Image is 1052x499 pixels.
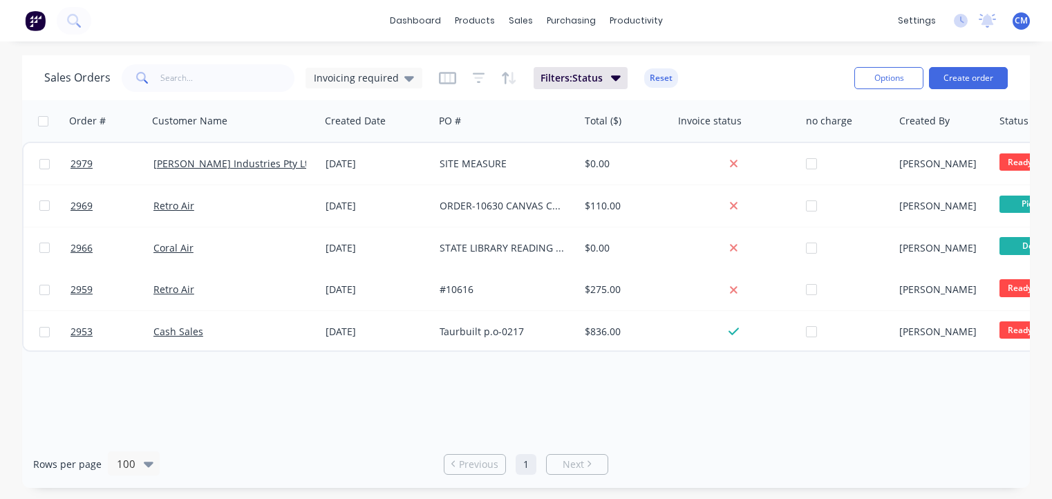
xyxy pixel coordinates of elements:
button: Create order [929,67,1008,89]
div: Order # [69,114,106,128]
div: $0.00 [585,241,663,255]
div: $836.00 [585,325,663,339]
div: [PERSON_NAME] [899,157,984,171]
div: products [448,10,502,31]
div: [PERSON_NAME] [899,325,984,339]
div: [DATE] [326,283,429,296]
input: Search... [160,64,295,92]
div: sales [502,10,540,31]
span: Rows per page [33,458,102,471]
a: [PERSON_NAME] Industries Pty Ltd [153,157,314,170]
span: Previous [459,458,498,471]
a: Retro Air [153,199,194,212]
div: [PERSON_NAME] [899,283,984,296]
div: [DATE] [326,157,429,171]
div: productivity [603,10,670,31]
div: [DATE] [326,241,429,255]
a: 2959 [71,269,153,310]
span: 2959 [71,283,93,296]
a: Cash Sales [153,325,203,338]
button: Options [854,67,923,89]
div: [PERSON_NAME] [899,241,984,255]
div: $275.00 [585,283,663,296]
a: Retro Air [153,283,194,296]
a: Coral Air [153,241,194,254]
a: dashboard [383,10,448,31]
div: Created Date [325,114,386,128]
div: purchasing [540,10,603,31]
span: Next [563,458,584,471]
div: Customer Name [152,114,227,128]
div: Invoice status [678,114,742,128]
div: Taurbuilt p.o-0217 [440,325,567,339]
a: Next page [547,458,608,471]
div: Created By [899,114,950,128]
div: $0.00 [585,157,663,171]
div: $110.00 [585,199,663,213]
button: Filters:Status [534,67,628,89]
a: Page 1 is your current page [516,454,536,475]
div: STATE LIBRARY READING ROOMS SITE MEASURE [440,241,567,255]
span: CM [1015,15,1028,27]
div: [DATE] [326,325,429,339]
a: Previous page [444,458,505,471]
div: Status [999,114,1028,128]
div: no charge [806,114,852,128]
button: Reset [644,68,678,88]
a: 2966 [71,227,153,269]
div: [DATE] [326,199,429,213]
span: 2979 [71,157,93,171]
a: 2953 [71,311,153,352]
img: Factory [25,10,46,31]
div: Total ($) [585,114,621,128]
a: 2969 [71,185,153,227]
span: 2969 [71,199,93,213]
ul: Pagination [438,454,614,475]
div: settings [891,10,943,31]
span: 2966 [71,241,93,255]
div: #10616 [440,283,567,296]
div: SITE MEASURE [440,157,567,171]
div: PO # [439,114,461,128]
span: Invoicing required [314,70,399,85]
div: ORDER-10630 CANVAS CONNECTIONS [440,199,567,213]
h1: Sales Orders [44,71,111,84]
span: 2953 [71,325,93,339]
a: 2979 [71,143,153,185]
span: Filters: Status [541,71,603,85]
div: [PERSON_NAME] [899,199,984,213]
